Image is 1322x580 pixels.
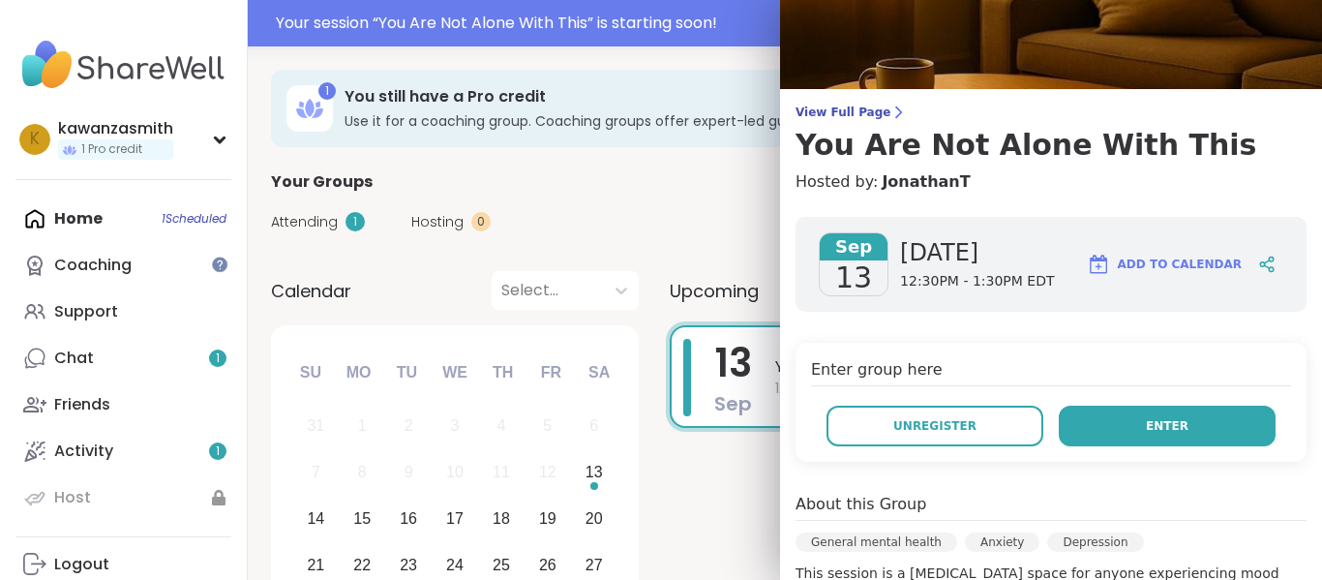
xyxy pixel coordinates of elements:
[405,412,413,439] div: 2
[54,554,109,575] div: Logout
[578,351,620,394] div: Sa
[1087,253,1110,276] img: ShareWell Logomark
[1078,241,1250,288] button: Add to Calendar
[212,257,227,272] iframe: Spotlight
[1047,533,1143,552] div: Depression
[496,412,505,439] div: 4
[796,170,1307,194] h4: Hosted by:
[775,355,1262,379] span: You Are Not Alone With This
[435,452,476,494] div: Not available Wednesday, September 10th, 2025
[54,441,113,462] div: Activity
[670,278,759,304] span: Upcoming
[15,242,231,289] a: Coaching
[15,289,231,335] a: Support
[446,459,464,485] div: 10
[586,459,603,485] div: 13
[481,406,523,447] div: Not available Thursday, September 4th, 2025
[15,428,231,474] a: Activity1
[796,493,926,516] h4: About this Group
[451,412,460,439] div: 3
[526,452,568,494] div: Not available Friday, September 12th, 2025
[481,452,523,494] div: Not available Thursday, September 11th, 2025
[493,552,510,578] div: 25
[796,533,957,552] div: General mental health
[820,233,887,260] span: Sep
[826,406,1043,446] button: Unregister
[271,212,338,232] span: Attending
[1146,417,1188,435] span: Enter
[58,118,173,139] div: kawanzasmith
[796,105,1307,163] a: View Full PageYou Are Not Alone With This
[481,499,523,540] div: Choose Thursday, September 18th, 2025
[337,351,379,394] div: Mo
[54,255,132,276] div: Coaching
[900,272,1054,291] span: 12:30PM - 1:30PM EDT
[529,351,572,394] div: Fr
[307,552,324,578] div: 21
[539,459,556,485] div: 12
[539,552,556,578] div: 26
[295,499,337,540] div: Choose Sunday, September 14th, 2025
[493,459,510,485] div: 11
[400,552,417,578] div: 23
[295,406,337,447] div: Not available Sunday, August 31st, 2025
[15,382,231,428] a: Friends
[775,379,1262,399] span: 12:30PM - 1:30PM EDT
[345,86,1068,107] h3: You still have a Pro credit
[446,552,464,578] div: 24
[893,417,976,435] span: Unregister
[358,459,367,485] div: 8
[796,105,1307,120] span: View Full Page
[715,336,752,390] span: 13
[216,443,220,460] span: 1
[435,499,476,540] div: Choose Wednesday, September 17th, 2025
[589,412,598,439] div: 6
[312,459,320,485] div: 7
[811,358,1291,386] h4: Enter group here
[388,452,430,494] div: Not available Tuesday, September 9th, 2025
[54,301,118,322] div: Support
[482,351,525,394] div: Th
[400,505,417,532] div: 16
[54,487,91,508] div: Host
[796,128,1307,163] h3: You Are Not Alone With This
[358,412,367,439] div: 1
[81,141,142,158] span: 1 Pro credit
[271,278,351,304] span: Calendar
[346,212,365,231] div: 1
[539,505,556,532] div: 19
[342,406,383,447] div: Not available Monday, September 1st, 2025
[54,348,94,369] div: Chat
[714,390,752,417] span: Sep
[573,452,615,494] div: Choose Saturday, September 13th, 2025
[385,351,428,394] div: Tu
[271,170,373,194] span: Your Groups
[471,212,491,231] div: 0
[411,212,464,232] span: Hosting
[573,406,615,447] div: Not available Saturday, September 6th, 2025
[965,533,1039,552] div: Anxiety
[405,459,413,485] div: 9
[1059,406,1276,446] button: Enter
[388,499,430,540] div: Choose Tuesday, September 16th, 2025
[307,505,324,532] div: 14
[882,170,970,194] a: JonathanT
[434,351,476,394] div: We
[216,351,220,367] span: 1
[586,505,603,532] div: 20
[543,412,552,439] div: 5
[435,406,476,447] div: Not available Wednesday, September 3rd, 2025
[307,412,324,439] div: 31
[900,237,1054,268] span: [DATE]
[295,452,337,494] div: Not available Sunday, September 7th, 2025
[493,505,510,532] div: 18
[353,505,371,532] div: 15
[345,111,1068,131] h3: Use it for a coaching group. Coaching groups offer expert-led guidance and growth tools.
[573,499,615,540] div: Choose Saturday, September 20th, 2025
[318,82,336,100] div: 1
[835,260,872,295] span: 13
[586,552,603,578] div: 27
[289,351,332,394] div: Su
[30,127,40,152] span: k
[15,474,231,521] a: Host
